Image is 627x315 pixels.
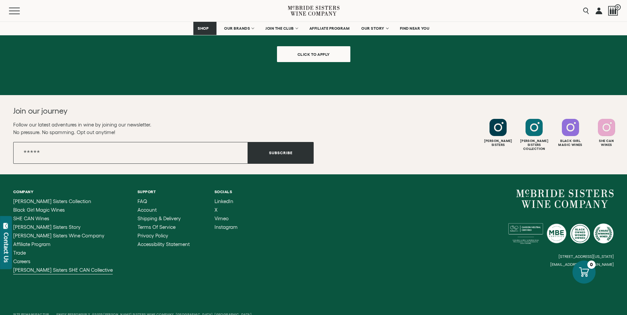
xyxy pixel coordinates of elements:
[13,225,113,230] a: McBride Sisters Story
[215,207,217,213] span: X
[9,8,33,14] button: Mobile Menu Trigger
[305,22,354,35] a: AFFILIATE PROGRAM
[400,26,430,31] span: FIND NEAR YOU
[517,119,551,151] a: Follow McBride Sisters Collection on Instagram [PERSON_NAME] SistersCollection
[516,190,614,208] a: McBride Sisters Wine Company
[553,119,588,147] a: Follow Black Girl Magic Wines on Instagram Black GirlMagic Wines
[589,139,624,147] div: She Can Wines
[550,262,614,267] small: [EMAIL_ADDRESS][DOMAIN_NAME]
[3,232,10,262] div: Contact Us
[137,242,190,247] a: Accessibility Statement
[309,26,350,31] span: AFFILIATE PROGRAM
[481,139,515,147] div: [PERSON_NAME] Sisters
[13,233,104,238] span: [PERSON_NAME] Sisters Wine Company
[13,121,314,136] p: Follow our latest adventures in wine by joining our newsletter. No pressure. No spamming. Opt out...
[615,4,621,10] span: 0
[559,254,614,259] small: [STREET_ADDRESS][US_STATE]
[137,233,190,238] a: Privacy Policy
[277,46,350,62] a: click to apply
[396,22,434,35] a: FIND NEAR YOU
[193,22,216,35] a: SHOP
[517,139,551,151] div: [PERSON_NAME] Sisters Collection
[13,142,248,164] input: Email
[13,207,65,213] span: Black Girl Magic Wines
[137,225,190,230] a: Terms of Service
[286,48,341,61] span: click to apply
[137,207,190,213] a: Account
[587,261,596,269] div: 0
[13,216,113,221] a: SHE CAN Wines
[137,233,168,238] span: Privacy Policy
[215,224,238,230] span: Instagram
[13,106,284,116] h2: Join our journey
[481,119,515,147] a: Follow McBride Sisters on Instagram [PERSON_NAME]Sisters
[13,250,113,256] a: Trade
[13,241,51,247] span: Affiliate Program
[13,267,113,273] a: McBride Sisters SHE CAN Collective
[215,199,238,204] a: LinkedIn
[137,198,147,204] span: FAQ
[13,267,113,273] span: [PERSON_NAME] Sisters SHE CAN Collective
[137,216,181,221] span: Shipping & Delivery
[261,22,302,35] a: JOIN THE CLUB
[13,259,30,264] span: Careers
[357,22,392,35] a: OUR STORY
[13,259,113,264] a: Careers
[589,119,624,147] a: Follow SHE CAN Wines on Instagram She CanWines
[13,216,49,221] span: SHE CAN Wines
[198,26,209,31] span: SHOP
[224,26,250,31] span: OUR BRANDS
[137,199,190,204] a: FAQ
[137,224,176,230] span: Terms of Service
[361,26,384,31] span: OUR STORY
[137,207,157,213] span: Account
[220,22,258,35] a: OUR BRANDS
[13,250,26,256] span: Trade
[137,216,190,221] a: Shipping & Delivery
[215,198,233,204] span: LinkedIn
[215,207,238,213] a: X
[215,216,238,221] a: Vimeo
[13,224,81,230] span: [PERSON_NAME] Sisters Story
[215,216,229,221] span: Vimeo
[215,225,238,230] a: Instagram
[13,242,113,247] a: Affiliate Program
[265,26,294,31] span: JOIN THE CLUB
[13,233,113,238] a: McBride Sisters Wine Company
[553,139,588,147] div: Black Girl Magic Wines
[13,198,91,204] span: [PERSON_NAME] Sisters Collection
[248,142,314,164] button: Subscribe
[13,199,113,204] a: McBride Sisters Collection
[13,207,113,213] a: Black Girl Magic Wines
